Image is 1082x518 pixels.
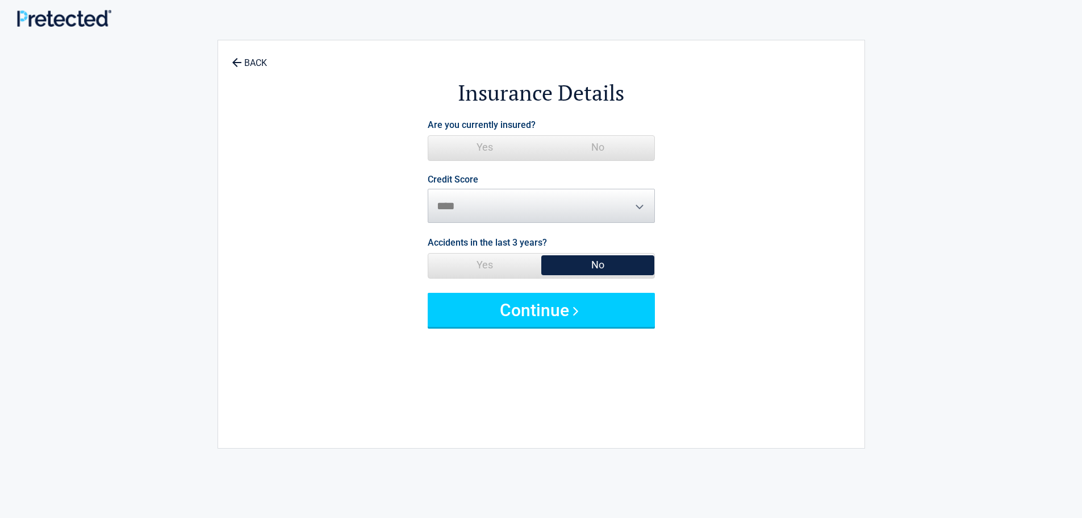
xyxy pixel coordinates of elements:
img: Main Logo [17,10,111,27]
button: Continue [428,293,655,327]
a: BACK [229,48,269,68]
label: Credit Score [428,175,478,184]
label: Accidents in the last 3 years? [428,235,547,250]
span: No [541,254,654,276]
label: Are you currently insured? [428,117,536,132]
h2: Insurance Details [281,78,802,107]
span: Yes [428,136,541,159]
span: No [541,136,654,159]
span: Yes [428,254,541,276]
